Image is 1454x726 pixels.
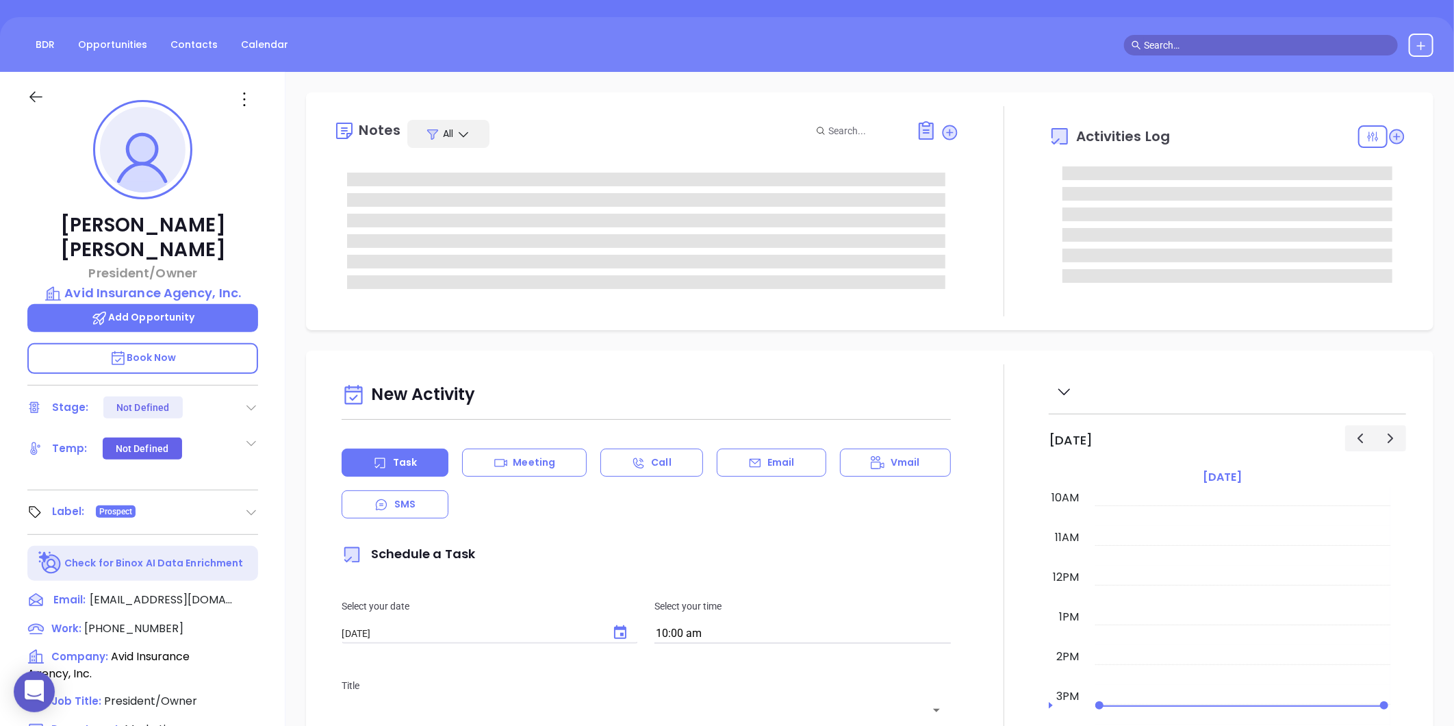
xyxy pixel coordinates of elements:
p: Task [393,455,417,470]
div: 3pm [1054,688,1082,705]
span: Book Now [110,351,177,364]
p: Check for Binox AI Data Enrichment [64,556,243,571]
div: 2pm [1054,649,1082,665]
span: Add Opportunity [91,310,195,324]
span: Schedule a Task [342,545,475,562]
span: search [1132,40,1141,50]
input: Search... [828,123,901,138]
div: Label: [52,501,85,522]
button: Choose date, selected date is Aug 23, 2025 [604,616,637,649]
a: Opportunities [70,34,155,56]
div: Stage: [52,397,89,418]
h2: [DATE] [1049,433,1093,448]
div: Temp: [52,438,88,459]
span: All [443,127,453,140]
span: Email: [53,592,86,610]
span: Activities Log [1076,129,1170,143]
p: Select your time [654,599,951,614]
span: [PHONE_NUMBER] [84,621,183,636]
button: Next day [1375,425,1406,451]
p: Vmail [891,455,920,470]
p: [PERSON_NAME] [PERSON_NAME] [27,213,258,262]
div: Not Defined [116,397,169,418]
a: Avid Insurance Agency, Inc. [27,284,258,303]
input: Search… [1144,38,1390,53]
p: Email [767,455,795,470]
a: [DATE] [1200,468,1245,487]
p: Meeting [513,455,555,470]
a: Calendar [233,34,296,56]
span: Prospect [99,504,133,519]
a: BDR [27,34,63,56]
p: President/Owner [27,264,258,282]
a: Contacts [162,34,226,56]
button: Previous day [1345,425,1376,451]
img: profile-user [100,107,186,192]
div: Not Defined [116,438,168,460]
p: Select your date [342,599,638,614]
p: SMS [394,497,416,512]
span: Work : [51,621,81,636]
div: 1pm [1056,609,1082,625]
span: Job Title: [51,694,101,708]
img: Ai-Enrich-DaqCidB-.svg [38,551,62,575]
span: Company: [51,649,108,664]
input: MM/DD/YYYY [342,628,598,640]
span: President/Owner [104,693,197,709]
div: New Activity [342,378,951,413]
div: Notes [359,123,400,137]
button: Open [927,701,946,720]
div: 11am [1052,529,1082,546]
div: 10am [1049,490,1082,506]
p: Call [651,455,671,470]
div: 12pm [1050,569,1082,586]
p: Title [342,678,951,693]
span: [EMAIL_ADDRESS][DOMAIN_NAME] [90,592,233,608]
